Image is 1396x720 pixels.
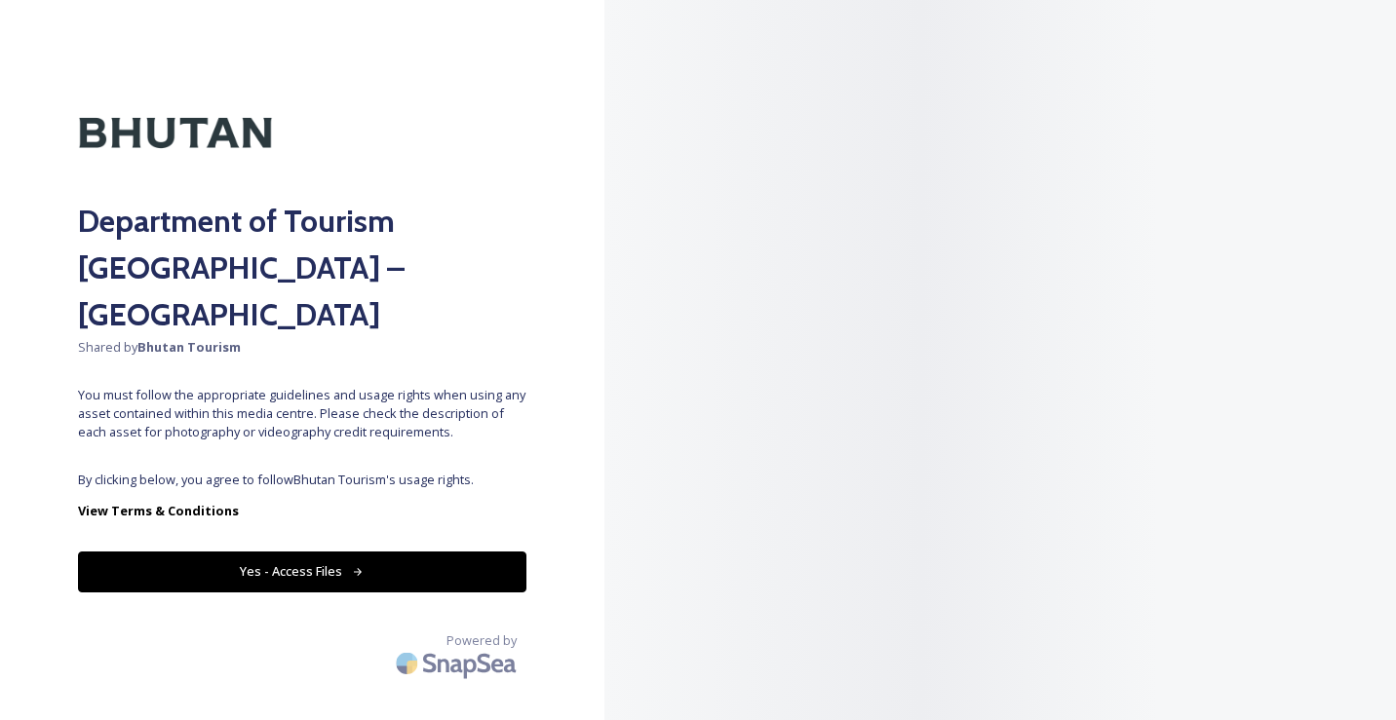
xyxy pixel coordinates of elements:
strong: View Terms & Conditions [78,502,239,519]
strong: Bhutan Tourism [137,338,241,356]
span: You must follow the appropriate guidelines and usage rights when using any asset contained within... [78,386,526,442]
h2: Department of Tourism [GEOGRAPHIC_DATA] – [GEOGRAPHIC_DATA] [78,198,526,338]
a: View Terms & Conditions [78,499,526,522]
span: Powered by [446,631,517,650]
span: Shared by [78,338,526,357]
img: SnapSea Logo [390,640,526,686]
span: By clicking below, you agree to follow Bhutan Tourism 's usage rights. [78,471,526,489]
img: Kingdom-of-Bhutan-Logo.png [78,78,273,188]
button: Yes - Access Files [78,551,526,591]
